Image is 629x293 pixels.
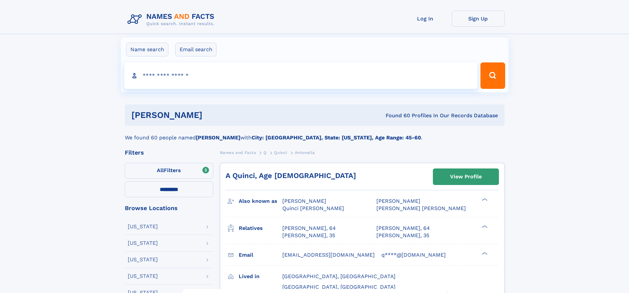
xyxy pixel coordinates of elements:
[376,205,466,211] span: [PERSON_NAME] [PERSON_NAME]
[128,240,158,246] div: [US_STATE]
[220,148,256,157] a: Names and Facts
[433,169,499,185] a: View Profile
[196,134,240,141] b: [PERSON_NAME]
[131,111,294,119] h1: [PERSON_NAME]
[175,43,217,56] label: Email search
[480,198,488,202] div: ❯
[480,62,505,89] button: Search Button
[295,150,315,155] span: Antonella
[125,126,505,142] div: We found 60 people named with .
[282,198,326,204] span: [PERSON_NAME]
[125,205,213,211] div: Browse Locations
[239,223,282,234] h3: Relatives
[480,224,488,229] div: ❯
[125,163,213,179] label: Filters
[239,249,282,261] h3: Email
[282,273,396,279] span: [GEOGRAPHIC_DATA], [GEOGRAPHIC_DATA]
[128,274,158,279] div: [US_STATE]
[239,271,282,282] h3: Lived in
[282,252,375,258] span: [EMAIL_ADDRESS][DOMAIN_NAME]
[274,148,287,157] a: Quinci
[263,150,267,155] span: Q
[128,257,158,262] div: [US_STATE]
[480,251,488,255] div: ❯
[157,167,164,173] span: All
[124,62,478,89] input: search input
[128,224,158,229] div: [US_STATE]
[252,134,421,141] b: City: [GEOGRAPHIC_DATA], State: [US_STATE], Age Range: 45-60
[399,11,452,27] a: Log In
[125,150,213,156] div: Filters
[263,148,267,157] a: Q
[376,232,429,239] a: [PERSON_NAME], 35
[282,284,396,290] span: [GEOGRAPHIC_DATA], [GEOGRAPHIC_DATA]
[376,198,420,204] span: [PERSON_NAME]
[282,225,336,232] a: [PERSON_NAME], 64
[125,11,220,28] img: Logo Names and Facts
[282,205,344,211] span: Quinci [PERSON_NAME]
[376,225,430,232] a: [PERSON_NAME], 64
[239,196,282,207] h3: Also known as
[452,11,505,27] a: Sign Up
[126,43,168,56] label: Name search
[282,232,335,239] a: [PERSON_NAME], 35
[226,171,356,180] a: A Quinci, Age [DEMOGRAPHIC_DATA]
[294,112,498,119] div: Found 60 Profiles In Our Records Database
[274,150,287,155] span: Quinci
[450,169,482,184] div: View Profile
